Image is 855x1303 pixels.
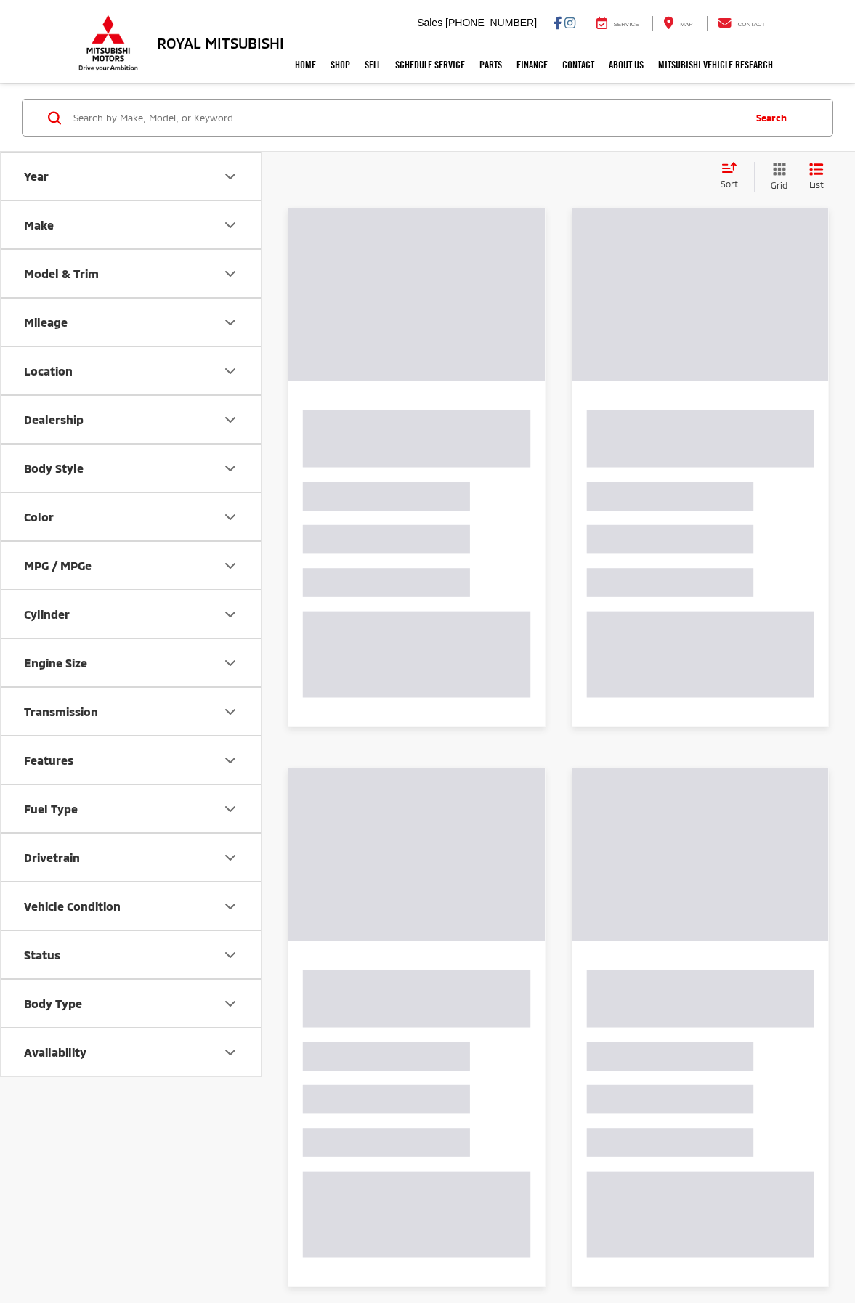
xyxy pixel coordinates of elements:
[222,508,239,526] div: Color
[472,46,509,83] a: Parts: Opens in a new tab
[680,21,692,28] span: Map
[222,362,239,380] div: Location
[222,168,239,185] div: Year
[1,153,262,200] button: YearYear
[24,169,49,183] div: Year
[754,162,798,192] button: Grid View
[1,736,262,784] button: FeaturesFeatures
[24,753,73,767] div: Features
[24,267,99,280] div: Model & Trim
[222,800,239,818] div: Fuel Type
[742,100,808,136] button: Search
[585,16,650,31] a: Service
[1,785,262,832] button: Fuel TypeFuel Type
[721,179,738,189] span: Sort
[1,931,262,978] button: StatusStatus
[24,607,70,621] div: Cylinder
[24,899,121,913] div: Vehicle Condition
[555,46,601,83] a: Contact
[357,46,388,83] a: Sell
[1,201,262,248] button: MakeMake
[323,46,357,83] a: Shop
[614,21,639,28] span: Service
[554,17,562,28] a: Facebook: Click to visit our Facebook page
[157,35,284,51] h3: Royal Mitsubishi
[1,347,262,394] button: LocationLocation
[222,898,239,915] div: Vehicle Condition
[24,705,98,718] div: Transmission
[713,162,754,191] button: Select sort value
[222,265,239,283] div: Model & Trim
[24,1045,86,1059] div: Availability
[1,639,262,686] button: Engine SizeEngine Size
[24,851,80,864] div: Drivetrain
[1,396,262,443] button: DealershipDealership
[76,15,141,71] img: Mitsubishi
[24,364,73,378] div: Location
[1,834,262,881] button: DrivetrainDrivetrain
[24,559,92,572] div: MPG / MPGe
[445,17,537,28] span: [PHONE_NUMBER]
[707,16,777,31] a: Contact
[24,413,84,426] div: Dealership
[1,493,262,540] button: ColorColor
[222,995,239,1012] div: Body Type
[24,461,84,475] div: Body Style
[771,179,787,192] span: Grid
[388,46,472,83] a: Schedule Service: Opens in a new tab
[1,882,262,930] button: Vehicle ConditionVehicle Condition
[222,849,239,866] div: Drivetrain
[24,656,87,670] div: Engine Size
[24,218,54,232] div: Make
[222,946,239,964] div: Status
[222,654,239,672] div: Engine Size
[564,17,575,28] a: Instagram: Click to visit our Instagram page
[1,590,262,638] button: CylinderCylinder
[222,752,239,769] div: Features
[222,460,239,477] div: Body Style
[1,250,262,297] button: Model & TrimModel & Trim
[222,314,239,331] div: Mileage
[24,802,78,816] div: Fuel Type
[24,948,60,962] div: Status
[24,315,68,329] div: Mileage
[417,17,442,28] span: Sales
[24,510,54,524] div: Color
[24,996,82,1010] div: Body Type
[652,16,703,31] a: Map
[1,299,262,346] button: MileageMileage
[288,46,323,83] a: Home
[222,557,239,575] div: MPG / MPGe
[509,46,555,83] a: Finance
[798,162,835,192] button: List View
[222,606,239,623] div: Cylinder
[222,216,239,234] div: Make
[1,688,262,735] button: TransmissionTransmission
[601,46,651,83] a: About Us
[222,411,239,429] div: Dealership
[737,21,765,28] span: Contact
[72,100,742,135] input: Search by Make, Model, or Keyword
[222,703,239,720] div: Transmission
[1,445,262,492] button: Body StyleBody Style
[651,46,780,83] a: Mitsubishi Vehicle Research
[1,980,262,1027] button: Body TypeBody Type
[809,179,824,191] span: List
[1,1028,262,1076] button: AvailabilityAvailability
[1,542,262,589] button: MPG / MPGeMPG / MPGe
[222,1044,239,1061] div: Availability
